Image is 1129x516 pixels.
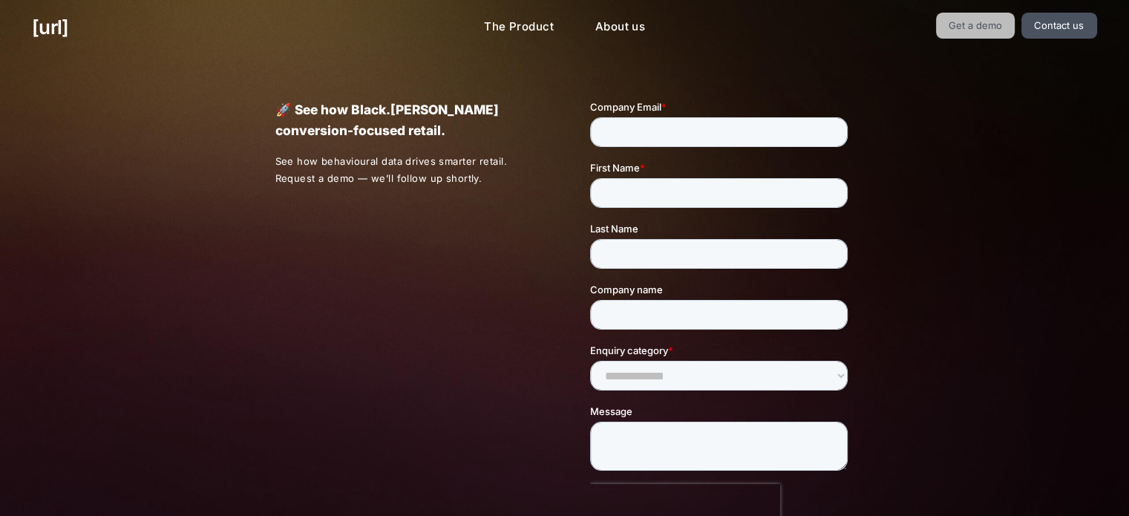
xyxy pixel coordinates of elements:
a: Contact us [1021,13,1097,39]
a: [URL] [32,13,68,42]
a: The Product [472,13,566,42]
p: See how behavioural data drives smarter retail. Request a demo — we’ll follow up shortly. [275,153,539,187]
a: About us [583,13,657,42]
a: Get a demo [936,13,1015,39]
p: 🚀 See how Black.[PERSON_NAME] conversion-focused retail. [275,99,538,141]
